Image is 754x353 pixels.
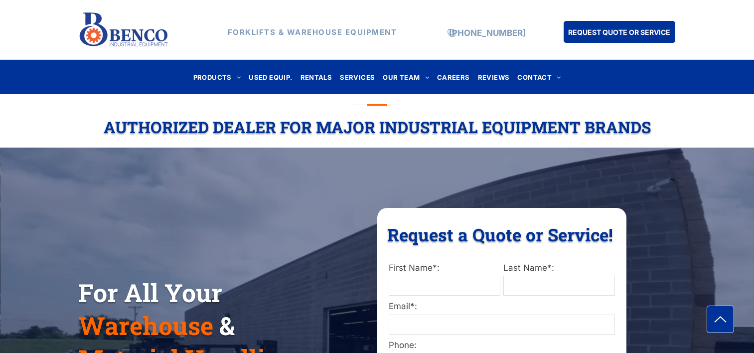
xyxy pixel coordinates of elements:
span: & [219,309,235,342]
span: REQUEST QUOTE OR SERVICE [568,23,670,41]
label: Last Name*: [503,262,615,275]
a: SERVICES [336,70,379,84]
span: Warehouse [78,309,213,342]
span: Authorized Dealer For Major Industrial Equipment Brands [104,116,651,138]
a: REVIEWS [474,70,514,84]
a: RENTALS [297,70,336,84]
label: First Name*: [389,262,500,275]
a: USED EQUIP. [245,70,296,84]
a: CONTACT [513,70,565,84]
a: CAREERS [433,70,474,84]
strong: FORKLIFTS & WAREHOUSE EQUIPMENT [228,27,397,37]
span: Request a Quote or Service! [387,223,613,246]
label: Email*: [389,300,615,313]
a: [PHONE_NUMBER] [449,28,526,38]
label: Phone: [389,339,615,352]
a: PRODUCTS [189,70,245,84]
a: OUR TEAM [379,70,433,84]
span: For All Your [78,276,222,309]
a: REQUEST QUOTE OR SERVICE [564,21,675,43]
